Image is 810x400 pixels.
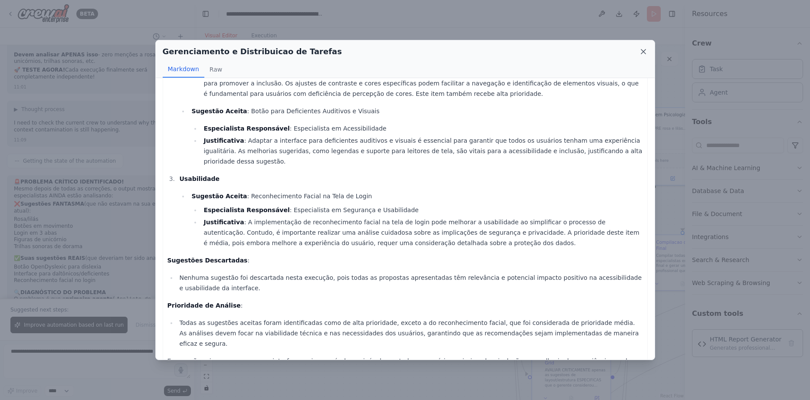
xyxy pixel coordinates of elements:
[191,108,247,115] strong: Sugestão Aceita
[191,193,247,200] strong: Sugestão Aceita
[177,318,643,349] li: Todas as sugestões aceitas foram identificadas como de alta prioridade, exceto a do reconheciment...
[177,272,643,293] li: Nenhuma sugestão foi descartada nesta execução, pois todas as propostas apresentadas têm relevânc...
[203,125,289,132] strong: Especialista Responsável
[179,175,220,182] strong: Usabilidade
[201,135,643,167] li: : Adaptar a interface para deficientes auditivos e visuais é essencial para garantir que todos os...
[201,205,643,215] li: : Especialista em Segurança e Usabilidade
[167,257,248,264] strong: Sugestões Descartadas
[201,68,643,99] li: : A implementação de um botão que ajuste as cores da interface para atender às necessidades de us...
[167,300,643,311] p: :
[201,123,643,134] li: : Especialista em Acessibilidade
[201,217,643,248] li: : A implementação de reconhecimento facial na tela de login pode melhorar a usabilidade ao simpli...
[167,302,241,309] strong: Prioridade de Análise
[203,207,289,213] strong: Especialista Responsável
[191,106,643,116] p: : Botão para Deficientes Auditivos e Visuais
[189,191,643,248] li: : Reconhecimento Facial na Tela de Login
[203,219,244,226] strong: Justificativa
[167,356,643,366] p: Essas ações visam promover uma interface mais acessível e amigável para todos os usuários, priori...
[203,137,244,144] strong: Justificativa
[204,61,227,78] button: Raw
[167,255,643,266] p: :
[163,61,204,78] button: Markdown
[163,46,342,58] h2: Gerenciamento e Distribuicao de Tarefas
